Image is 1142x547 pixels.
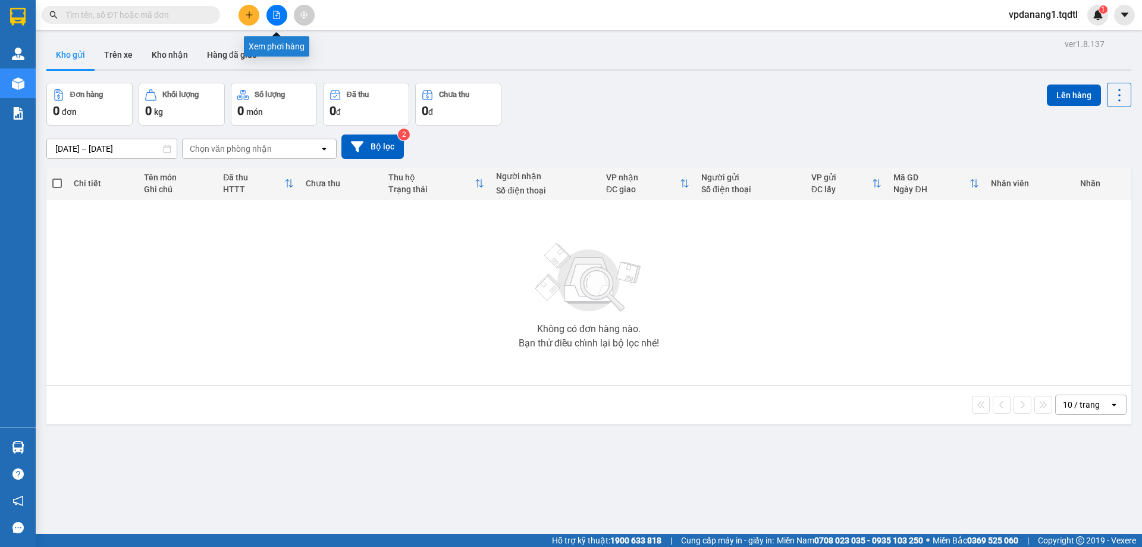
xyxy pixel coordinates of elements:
div: Trạng thái [388,185,475,194]
strong: 1900 633 818 [610,536,661,545]
span: 0 [237,104,244,118]
button: Trên xe [95,40,142,69]
th: Toggle SortBy [600,168,695,199]
span: | [1027,534,1029,547]
button: Bộ lọc [341,135,404,159]
span: Hỗ trợ kỹ thuật: [552,534,661,547]
div: Chọn văn phòng nhận [190,143,272,155]
div: HTTT [223,185,284,194]
span: đơn [62,107,77,117]
span: 0 [422,104,428,118]
th: Toggle SortBy [382,168,490,199]
div: Khối lượng [162,90,199,99]
span: file-add [272,11,281,19]
div: Thu hộ [388,173,475,182]
img: solution-icon [12,107,24,120]
button: aim [294,5,315,26]
img: icon-new-feature [1093,10,1103,20]
button: Chưa thu0đ [415,83,501,126]
button: Kho nhận [142,40,197,69]
strong: 0369 525 060 [967,536,1018,545]
div: Chưa thu [439,90,469,99]
svg: open [1109,400,1119,410]
span: đ [336,107,341,117]
div: Không có đơn hàng nào. [537,324,641,334]
span: Miền Bắc [933,534,1018,547]
div: Nhãn [1080,179,1125,188]
span: copyright [1076,536,1084,545]
div: Đơn hàng [70,90,103,99]
div: Xem phơi hàng [244,36,309,57]
button: caret-down [1114,5,1135,26]
div: Người gửi [701,173,799,182]
span: search [49,11,58,19]
span: question-circle [12,468,24,480]
div: Tên món [144,173,211,182]
span: 0 [53,104,59,118]
span: aim [300,11,308,19]
span: Cung cấp máy in - giấy in: [681,534,774,547]
img: warehouse-icon [12,441,24,454]
th: Toggle SortBy [887,168,985,199]
div: Số điện thoại [496,186,594,195]
button: Số lượng0món [231,83,317,126]
span: 0 [330,104,336,118]
div: Người nhận [496,171,594,181]
div: VP nhận [606,173,680,182]
th: Toggle SortBy [805,168,888,199]
button: Kho gửi [46,40,95,69]
div: Bạn thử điều chỉnh lại bộ lọc nhé! [519,339,659,348]
div: Nhân viên [991,179,1068,188]
button: Đã thu0đ [323,83,409,126]
button: Đơn hàng0đơn [46,83,133,126]
button: Lên hàng [1047,85,1101,106]
div: Đã thu [347,90,369,99]
span: đ [428,107,433,117]
strong: 0708 023 035 - 0935 103 250 [814,536,923,545]
img: svg+xml;base64,PHN2ZyBjbGFzcz0ibGlzdC1wbHVnX19zdmciIHhtbG5zPSJodHRwOi8vd3d3LnczLm9yZy8yMDAwL3N2Zy... [529,236,648,320]
input: Tìm tên, số ĐT hoặc mã đơn [65,8,206,21]
span: ⚪️ [926,538,930,543]
sup: 2 [398,129,410,140]
span: vpdanang1.tqdtl [999,7,1087,22]
div: Đã thu [223,173,284,182]
div: 10 / trang [1063,399,1100,411]
img: warehouse-icon [12,48,24,60]
div: Chưa thu [306,179,377,188]
button: Hàng đã giao [197,40,266,69]
span: Miền Nam [777,534,923,547]
svg: open [319,144,329,154]
span: caret-down [1119,10,1130,20]
div: Chi tiết [74,179,131,188]
div: Số điện thoại [701,185,799,194]
span: 1 [1101,5,1105,14]
span: plus [245,11,253,19]
div: Ghi chú [144,185,211,194]
button: file-add [266,5,287,26]
button: plus [239,5,259,26]
span: | [670,534,672,547]
div: Mã GD [893,173,970,182]
input: Select a date range. [47,139,177,158]
div: ĐC lấy [811,185,873,194]
span: message [12,522,24,533]
span: 0 [145,104,152,118]
span: kg [154,107,163,117]
th: Toggle SortBy [217,168,300,199]
span: món [246,107,263,117]
div: VP gửi [811,173,873,182]
div: ĐC giao [606,185,680,194]
img: logo-vxr [10,8,26,26]
div: ver 1.8.137 [1065,37,1105,51]
img: warehouse-icon [12,77,24,90]
button: Khối lượng0kg [139,83,225,126]
sup: 1 [1099,5,1108,14]
span: notification [12,495,24,507]
div: Ngày ĐH [893,185,970,194]
div: Số lượng [255,90,285,99]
